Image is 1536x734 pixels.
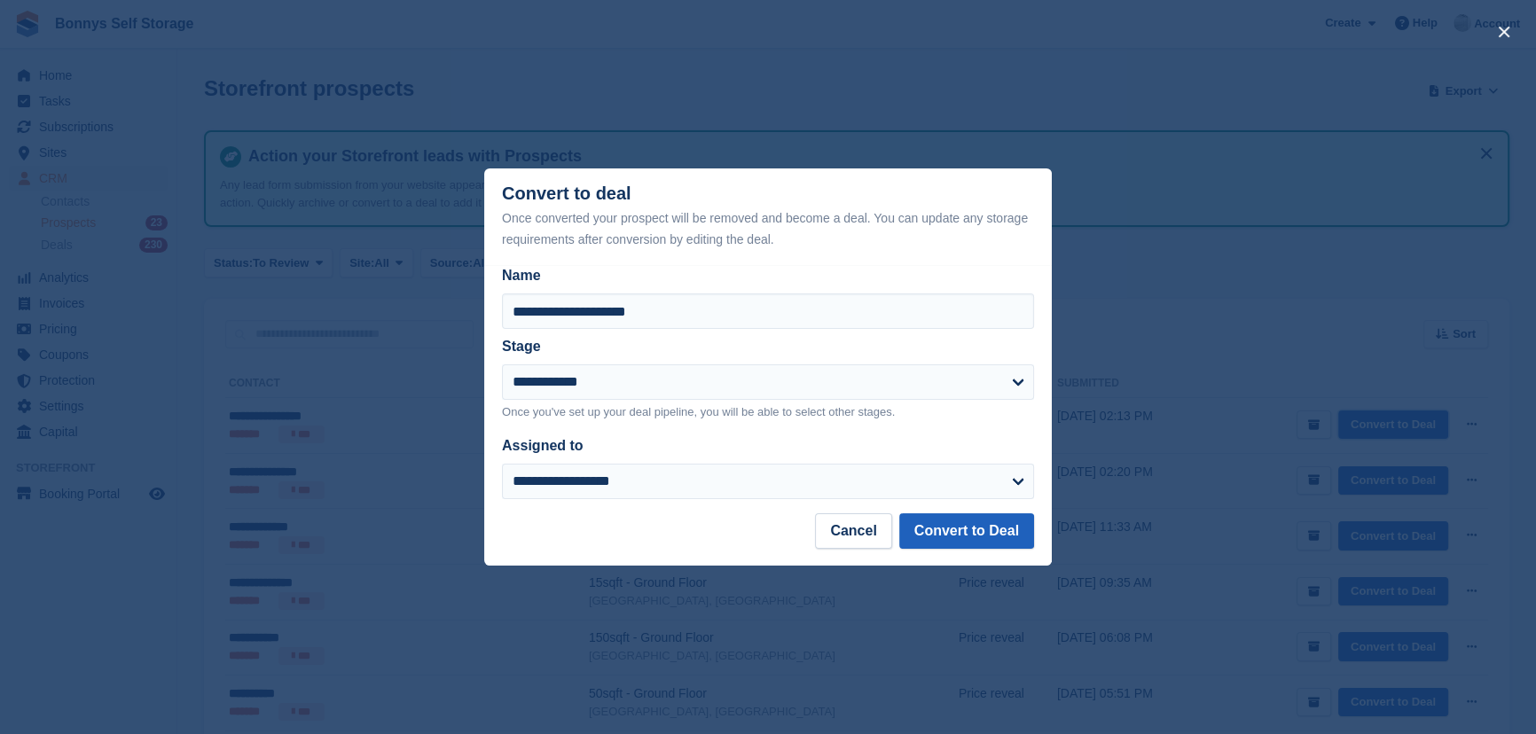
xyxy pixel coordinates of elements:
div: Once converted your prospect will be removed and become a deal. You can update any storage requir... [502,207,1034,250]
button: close [1490,18,1518,46]
label: Assigned to [502,438,584,453]
div: Convert to deal [502,183,1034,250]
button: Cancel [815,513,891,549]
label: Stage [502,339,541,354]
p: Once you've set up your deal pipeline, you will be able to select other stages. [502,403,1034,421]
button: Convert to Deal [899,513,1034,549]
label: Name [502,265,1034,286]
